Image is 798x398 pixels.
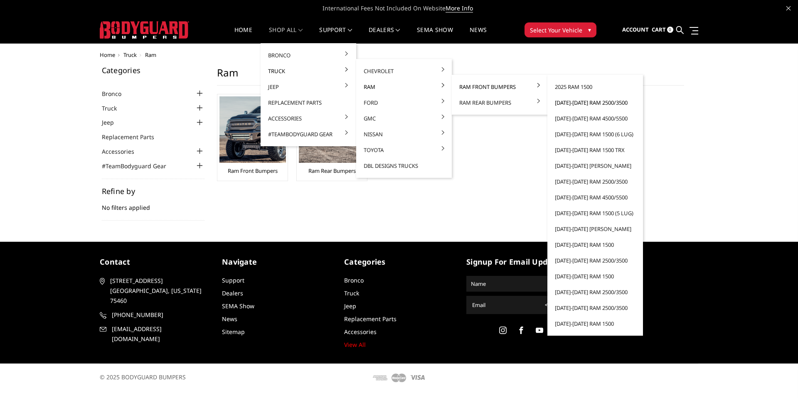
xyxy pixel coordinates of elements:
[123,51,137,59] a: Truck
[360,126,448,142] a: Nissan
[344,289,359,297] a: Truck
[551,268,640,284] a: [DATE]-[DATE] Ram 1500
[102,187,205,221] div: No filters applied
[269,27,303,43] a: shop all
[102,147,145,156] a: Accessories
[102,133,165,141] a: Replacement Parts
[470,27,487,43] a: News
[234,27,252,43] a: Home
[446,4,473,12] a: More Info
[344,302,356,310] a: Jeep
[551,174,640,189] a: [DATE]-[DATE] Ram 2500/3500
[217,66,684,86] h1: Ram
[468,277,575,290] input: Name
[667,27,673,33] span: 0
[551,95,640,111] a: [DATE]-[DATE] Ram 2500/3500
[100,324,209,344] a: [EMAIL_ADDRESS][DOMAIN_NAME]
[652,19,673,41] a: Cart 0
[551,79,640,95] a: 2025 Ram 1500
[102,66,205,74] h5: Categories
[455,95,544,111] a: Ram Rear Bumpers
[551,221,640,237] a: [DATE]-[DATE] [PERSON_NAME]
[102,162,177,170] a: #TeamBodyguard Gear
[344,341,366,349] a: View All
[360,63,448,79] a: Chevrolet
[264,63,353,79] a: Truck
[222,256,332,268] h5: Navigate
[551,126,640,142] a: [DATE]-[DATE] Ram 1500 (6 lug)
[466,256,576,268] h5: signup for email updates
[264,126,353,142] a: #TeamBodyguard Gear
[222,276,244,284] a: Support
[455,79,544,95] a: Ram Front Bumpers
[222,289,243,297] a: Dealers
[344,256,454,268] h5: Categories
[222,302,254,310] a: SEMA Show
[112,310,208,320] span: [PHONE_NUMBER]
[551,253,640,268] a: [DATE]-[DATE] Ram 2500/3500
[145,51,156,59] span: Ram
[102,104,127,113] a: Truck
[360,79,448,95] a: Ram
[551,300,640,316] a: [DATE]-[DATE] Ram 2500/3500
[102,187,205,195] h5: Refine by
[264,47,353,63] a: Bronco
[369,27,400,43] a: Dealers
[525,22,596,37] button: Select Your Vehicle
[551,205,640,221] a: [DATE]-[DATE] Ram 1500 (5 lug)
[102,118,124,127] a: Jeep
[551,284,640,300] a: [DATE]-[DATE] Ram 2500/3500
[110,276,207,306] span: [STREET_ADDRESS] [GEOGRAPHIC_DATA], [US_STATE] 75460
[228,167,278,174] a: Ram Front Bumpers
[588,25,591,34] span: ▾
[360,111,448,126] a: GMC
[102,89,132,98] a: Bronco
[100,310,209,320] a: [PHONE_NUMBER]
[222,315,237,323] a: News
[264,111,353,126] a: Accessories
[319,27,352,43] a: Support
[344,315,397,323] a: Replacement Parts
[360,95,448,111] a: Ford
[551,237,640,253] a: [DATE]-[DATE] Ram 1500
[264,95,353,111] a: Replacement Parts
[344,276,364,284] a: Bronco
[360,142,448,158] a: Toyota
[100,21,189,39] img: BODYGUARD BUMPERS
[222,328,245,336] a: Sitemap
[100,51,115,59] a: Home
[551,316,640,332] a: [DATE]-[DATE] Ram 1500
[622,26,649,33] span: Account
[551,158,640,174] a: [DATE]-[DATE] [PERSON_NAME]
[551,111,640,126] a: [DATE]-[DATE] Ram 4500/5500
[308,167,356,174] a: Ram Rear Bumpers
[100,373,186,381] span: © 2025 BODYGUARD BUMPERS
[264,79,353,95] a: Jeep
[100,256,209,268] h5: contact
[360,158,448,174] a: DBL Designs Trucks
[344,328,377,336] a: Accessories
[551,142,640,158] a: [DATE]-[DATE] Ram 1500 TRX
[112,324,208,344] span: [EMAIL_ADDRESS][DOMAIN_NAME]
[417,27,453,43] a: SEMA Show
[469,298,541,312] input: Email
[622,19,649,41] a: Account
[551,189,640,205] a: [DATE]-[DATE] Ram 4500/5500
[530,26,582,34] span: Select Your Vehicle
[652,26,666,33] span: Cart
